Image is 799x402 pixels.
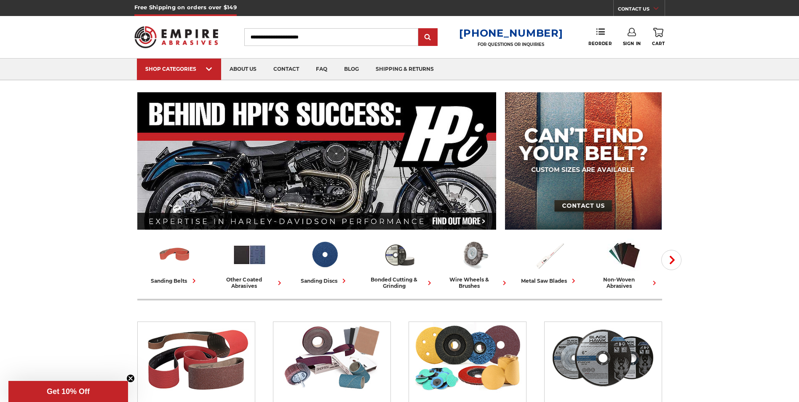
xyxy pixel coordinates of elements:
img: Sanding Discs [413,322,522,394]
a: Cart [652,28,665,46]
div: sanding discs [301,276,348,285]
a: about us [221,59,265,80]
a: sanding discs [291,237,359,285]
img: Other Coated Abrasives [232,237,267,272]
a: wire wheels & brushes [441,237,509,289]
a: CONTACT US [618,4,665,16]
div: other coated abrasives [216,276,284,289]
a: shipping & returns [367,59,442,80]
div: wire wheels & brushes [441,276,509,289]
a: [PHONE_NUMBER] [459,27,563,39]
a: metal saw blades [516,237,584,285]
div: SHOP CATEGORIES [145,66,213,72]
span: Sign In [623,41,641,46]
div: non-woven abrasives [591,276,659,289]
input: Submit [420,29,436,46]
a: sanding belts [141,237,209,285]
img: Sanding Belts [157,237,192,272]
span: Cart [652,41,665,46]
img: Other Coated Abrasives [277,322,386,394]
img: Metal Saw Blades [532,237,567,272]
button: Close teaser [126,374,135,383]
img: Banner for an interview featuring Horsepower Inc who makes Harley performance upgrades featured o... [137,92,497,230]
div: metal saw blades [521,276,578,285]
img: Wire Wheels & Brushes [457,237,492,272]
span: Reorder [588,41,612,46]
a: bonded cutting & grinding [366,237,434,289]
img: Non-woven Abrasives [607,237,642,272]
p: FOR QUESTIONS OR INQUIRIES [459,42,563,47]
img: Bonded Cutting & Grinding [548,322,657,394]
img: Empire Abrasives [134,21,219,54]
div: Get 10% OffClose teaser [8,381,128,402]
img: promo banner for custom belts. [505,92,662,230]
div: sanding belts [151,276,198,285]
button: Next [661,250,681,270]
img: Bonded Cutting & Grinding [382,237,417,272]
a: faq [307,59,336,80]
img: Sanding Discs [307,237,342,272]
a: non-woven abrasives [591,237,659,289]
img: Sanding Belts [142,322,251,394]
a: blog [336,59,367,80]
div: bonded cutting & grinding [366,276,434,289]
span: Get 10% Off [47,387,90,396]
a: contact [265,59,307,80]
a: other coated abrasives [216,237,284,289]
a: Reorder [588,28,612,46]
